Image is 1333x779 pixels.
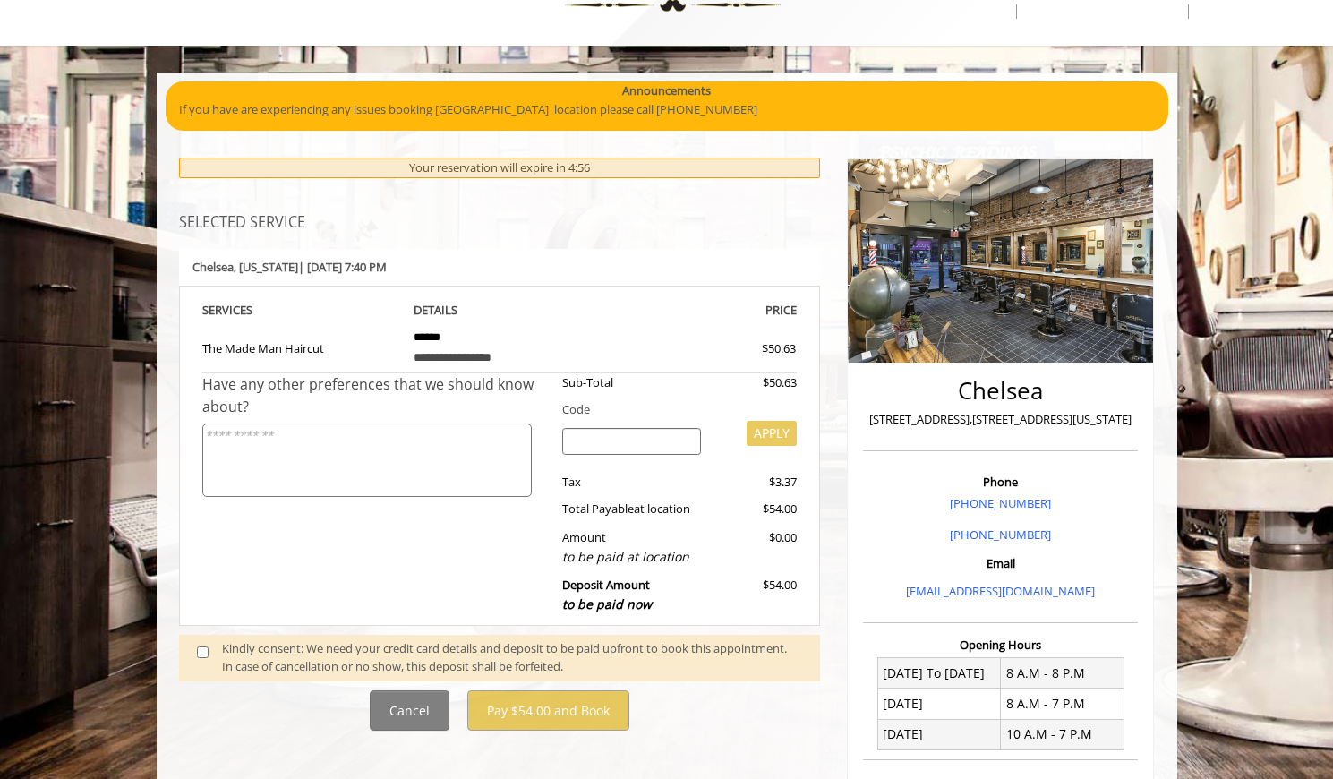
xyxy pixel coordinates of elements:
span: at location [634,501,690,517]
div: to be paid at location [562,547,701,567]
div: Have any other preferences that we should know about? [202,373,550,419]
td: [DATE] To [DATE] [877,658,1001,689]
td: [DATE] [877,719,1001,749]
a: [PHONE_NUMBER] [950,495,1051,511]
div: Kindly consent: We need your credit card details and deposit to be paid upfront to book this appo... [222,639,802,677]
td: 8 A.M - 7 P.M [1001,689,1124,719]
span: to be paid now [562,595,652,612]
div: Your reservation will expire in 4:56 [179,158,821,178]
div: $54.00 [714,500,797,518]
td: 10 A.M - 7 P.M [1001,719,1124,749]
div: Total Payable [549,500,714,518]
div: $50.63 [714,373,797,392]
div: $0.00 [714,528,797,567]
span: S [246,302,252,318]
p: If you have are experiencing any issues booking [GEOGRAPHIC_DATA] location please call [PHONE_NUM... [179,100,1155,119]
div: Tax [549,473,714,492]
div: Sub-Total [549,373,714,392]
a: [PHONE_NUMBER] [950,526,1051,543]
button: APPLY [747,421,797,446]
h3: Email [867,557,1133,569]
th: DETAILS [400,300,599,321]
span: , [US_STATE] [234,259,298,275]
a: [EMAIL_ADDRESS][DOMAIN_NAME] [906,583,1095,599]
h3: Opening Hours [863,638,1138,651]
td: [DATE] [877,689,1001,719]
button: Pay $54.00 and Book [467,690,629,731]
th: PRICE [599,300,798,321]
b: Chelsea | [DATE] 7:40 PM [192,259,387,275]
h3: SELECTED SERVICE [179,215,821,231]
button: Cancel [370,690,449,731]
div: $3.37 [714,473,797,492]
h2: Chelsea [867,378,1133,404]
div: Code [549,400,797,419]
td: The Made Man Haircut [202,320,401,372]
th: SERVICE [202,300,401,321]
p: [STREET_ADDRESS],[STREET_ADDRESS][US_STATE] [867,410,1133,429]
h3: Phone [867,475,1133,488]
div: $50.63 [697,339,796,358]
div: Amount [549,528,714,567]
b: Deposit Amount [562,577,652,612]
div: $54.00 [714,576,797,614]
b: Announcements [622,81,711,100]
td: 8 A.M - 8 P.M [1001,658,1124,689]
